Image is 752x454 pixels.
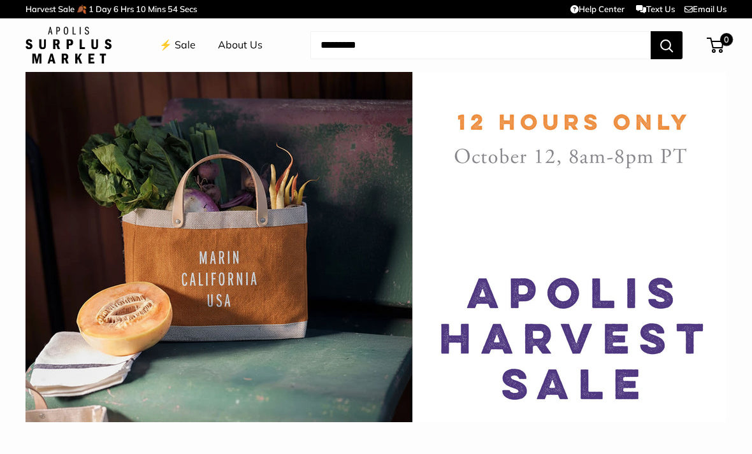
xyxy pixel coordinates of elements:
img: Apolis: Surplus Market [25,27,112,64]
a: About Us [218,36,263,55]
span: 0 [720,33,733,46]
span: Day [96,4,112,14]
button: Search [651,31,683,59]
a: Text Us [636,4,675,14]
a: Help Center [570,4,625,14]
span: 10 [136,4,146,14]
span: 1 [89,4,94,14]
span: Secs [180,4,197,14]
span: 6 [113,4,119,14]
span: Mins [148,4,166,14]
a: 0 [708,38,724,53]
span: Hrs [120,4,134,14]
span: 54 [168,4,178,14]
input: Search... [310,31,651,59]
a: ⚡️ Sale [159,36,196,55]
a: Email Us [684,4,727,14]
